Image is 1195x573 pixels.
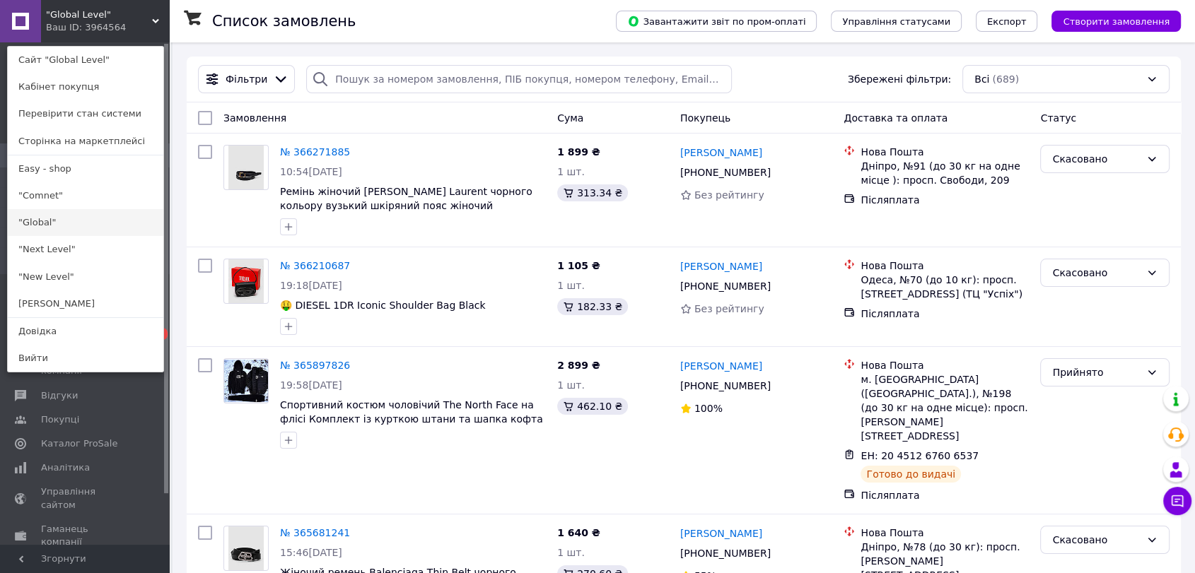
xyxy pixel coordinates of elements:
span: Експорт [987,16,1027,27]
span: 19:18[DATE] [280,280,342,291]
span: 1 шт. [557,379,585,391]
span: Статус [1040,112,1076,124]
div: Післяплата [861,488,1029,502]
div: 462.10 ₴ [557,398,628,415]
a: [PERSON_NAME] [680,359,762,373]
span: 1 899 ₴ [557,146,600,158]
a: Фото товару [223,145,269,190]
span: Відгуки [41,389,78,402]
a: Створити замовлення [1037,15,1181,26]
span: Збережені фільтри: [848,72,951,86]
div: Прийнято [1052,365,1141,380]
span: 1 шт. [557,166,585,177]
span: Покупець [680,112,730,124]
div: Скасовано [1052,151,1141,167]
span: 1 640 ₴ [557,527,600,538]
span: Без рейтингу [694,189,764,201]
a: Кабінет покупця [8,73,163,100]
span: Покупці [41,413,79,426]
span: Без рейтингу [694,303,764,314]
span: ЕН: 20 4512 6760 6537 [861,450,979,461]
span: Фільтри [226,72,267,86]
span: Гаманець компанії [41,523,131,548]
div: Скасовано [1052,532,1141,548]
a: № 365681241 [280,527,350,538]
span: Завантажити звіт по пром-оплаті [627,15,805,28]
span: 1 шт. [557,280,585,291]
span: Доставка та оплата [844,112,948,124]
span: 15:46[DATE] [280,547,342,558]
a: № 366210687 [280,260,350,271]
span: 2 899 ₴ [557,360,600,371]
a: [PERSON_NAME] [680,146,762,160]
a: Вийти [8,345,163,372]
span: Каталог ProSale [41,437,117,450]
button: Експорт [976,11,1038,32]
span: Управління статусами [842,16,950,27]
span: Управління сайтом [41,485,131,511]
a: Easy - shop [8,155,163,182]
span: Cума [557,112,583,124]
a: "Global" [8,209,163,236]
a: Фото товару [223,358,269,403]
a: Перевірити стан системи [8,100,163,127]
a: Сайт "Global Level" [8,47,163,73]
span: 1 105 ₴ [557,260,600,271]
img: Фото товару [228,259,264,303]
button: Створити замовлення [1051,11,1181,32]
div: Одеса, №70 (до 10 кг): просп. [STREET_ADDRESS] (ТЦ "Успіх") [861,273,1029,301]
span: Аналітика [41,461,90,474]
a: Спортивний костюм чоловічий The North Face на флісі Комплект із курткою штани та шапка кофта футб... [280,399,543,439]
div: [PHONE_NUMBER] [677,376,774,396]
a: 🤑 DIESEL 1DR Iconic Shoulder Bag Black [280,300,486,311]
div: Ваш ID: 3964564 [46,21,105,34]
div: Нова Пошта [861,358,1029,372]
div: Нова Пошта [861,526,1029,540]
div: [PHONE_NUMBER] [677,163,774,182]
h1: Список замовлень [212,13,356,30]
a: № 366271885 [280,146,350,158]
div: м. [GEOGRAPHIC_DATA] ([GEOGRAPHIC_DATA].), №198 (до 30 кг на одне місце): просп. [PERSON_NAME][ST... [861,372,1029,443]
img: Фото товару [228,146,264,189]
span: 1 шт. [557,547,585,558]
span: (689) [992,73,1019,85]
span: 19:58[DATE] [280,379,342,391]
a: "New Level" [8,264,163,290]
input: Пошук за номером замовлення, ПІБ покупця, номером телефону, Email, номером накладної [306,65,732,93]
span: Всі [974,72,989,86]
div: Готово до видачі [861,466,961,483]
div: Післяплата [861,193,1029,207]
div: 313.34 ₴ [557,184,628,201]
span: Створити замовлення [1063,16,1170,27]
div: 182.33 ₴ [557,298,628,315]
a: "Next Level" [8,236,163,263]
a: Довідка [8,318,163,345]
span: Замовлення [223,112,286,124]
button: Управління статусами [831,11,962,32]
a: Сторінка на маркетплейсі [8,128,163,155]
a: [PERSON_NAME] [680,259,762,273]
div: Післяплата [861,307,1029,321]
button: Завантажити звіт по пром-оплаті [616,11,817,32]
a: Ремінь жіночий [PERSON_NAME] Laurent чорного кольору вузький шкіряний пояс жіночий [PERSON_NAME] ... [280,186,532,225]
div: [PHONE_NUMBER] [677,543,774,563]
a: Фото товару [223,526,269,571]
img: Фото товару [228,526,264,570]
span: 10:54[DATE] [280,166,342,177]
span: 100% [694,403,723,414]
div: Нова Пошта [861,259,1029,273]
a: "Comnet" [8,182,163,209]
div: Нова Пошта [861,145,1029,159]
a: № 365897826 [280,360,350,371]
a: Фото товару [223,259,269,304]
img: Фото товару [224,360,268,402]
div: [PHONE_NUMBER] [677,276,774,296]
div: Скасовано [1052,265,1141,280]
a: [PERSON_NAME] [680,526,762,540]
a: [PERSON_NAME] [8,290,163,317]
button: Чат з покупцем [1163,487,1191,515]
div: Дніпро, №91 (до 30 кг на одне місце ): просп. Свободи, 209 [861,159,1029,187]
